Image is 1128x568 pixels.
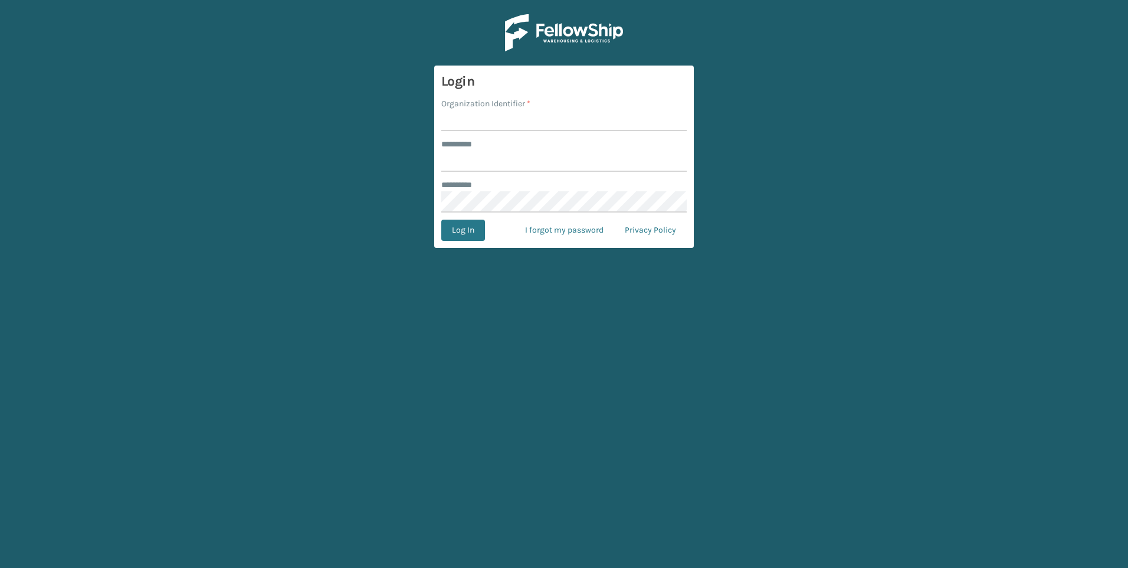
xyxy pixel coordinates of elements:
[441,73,687,90] h3: Login
[614,220,687,241] a: Privacy Policy
[441,220,485,241] button: Log In
[514,220,614,241] a: I forgot my password
[505,14,623,51] img: Logo
[441,97,530,110] label: Organization Identifier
